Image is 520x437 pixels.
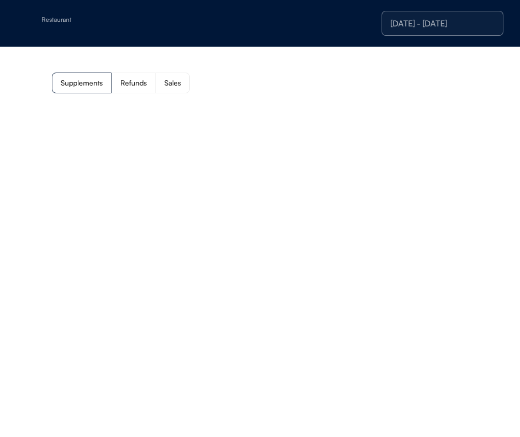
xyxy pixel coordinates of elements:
img: yH5BAEAAAAALAAAAAABAAEAAAIBRAA7 [21,15,37,32]
div: [DATE] - [DATE] [390,19,495,27]
div: Sales [164,79,181,87]
div: Supplements [61,79,103,87]
div: Refunds [120,79,147,87]
div: Restaurant [41,17,172,23]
